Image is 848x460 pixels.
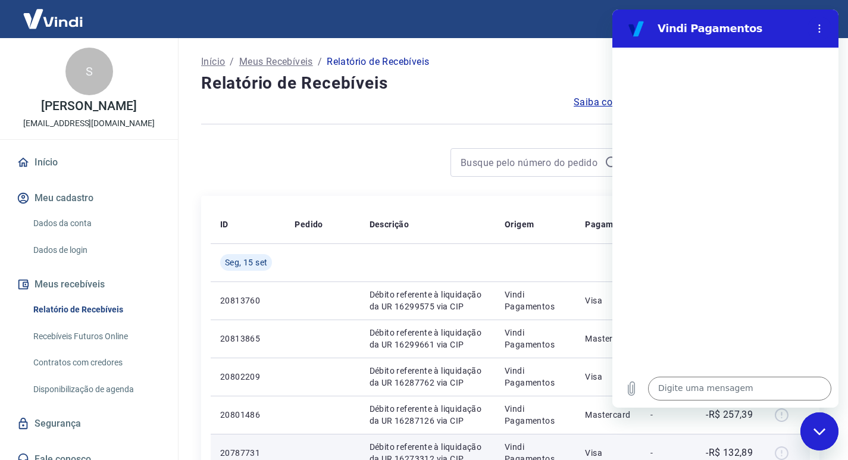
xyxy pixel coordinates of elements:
[585,409,631,421] p: Mastercard
[220,447,276,459] p: 20787731
[29,377,164,402] a: Disponibilização de agenda
[23,117,155,130] p: [EMAIL_ADDRESS][DOMAIN_NAME]
[14,411,164,437] a: Segurança
[29,298,164,322] a: Relatório de Recebíveis
[201,71,819,95] h4: Relatório de Recebíveis
[318,55,322,69] p: /
[370,327,486,351] p: Débito referente à liquidação da UR 16299661 via CIP
[706,408,753,422] p: -R$ 257,39
[505,327,566,351] p: Vindi Pagamentos
[706,446,753,460] p: -R$ 132,89
[41,100,136,112] p: [PERSON_NAME]
[505,403,566,427] p: Vindi Pagamentos
[461,154,600,171] input: Busque pelo número do pedido
[650,409,686,421] p: -
[585,218,631,230] p: Pagamento
[220,409,276,421] p: 20801486
[574,95,819,109] a: Saiba como funciona a programação dos recebimentos
[505,218,534,230] p: Origem
[791,8,834,30] button: Sair
[295,218,323,230] p: Pedido
[239,55,313,69] a: Meus Recebíveis
[327,55,429,69] p: Relatório de Recebíveis
[800,412,838,450] iframe: Botão para abrir a janela de mensagens, conversa em andamento
[585,447,631,459] p: Visa
[29,351,164,375] a: Contratos com credores
[201,55,225,69] a: Início
[220,295,276,306] p: 20813760
[14,185,164,211] button: Meu cadastro
[612,10,838,408] iframe: Janela de mensagens
[585,295,631,306] p: Visa
[370,289,486,312] p: Débito referente à liquidação da UR 16299575 via CIP
[370,403,486,427] p: Débito referente à liquidação da UR 16287126 via CIP
[29,324,164,349] a: Recebíveis Futuros Online
[220,218,229,230] p: ID
[505,365,566,389] p: Vindi Pagamentos
[14,149,164,176] a: Início
[29,211,164,236] a: Dados da conta
[585,371,631,383] p: Visa
[230,55,234,69] p: /
[14,1,92,37] img: Vindi
[220,371,276,383] p: 20802209
[370,218,409,230] p: Descrição
[585,333,631,345] p: Mastercard
[65,48,113,95] div: S
[505,289,566,312] p: Vindi Pagamentos
[225,256,267,268] span: Seg, 15 set
[14,271,164,298] button: Meus recebíveis
[650,447,686,459] p: -
[370,365,486,389] p: Débito referente à liquidação da UR 16287762 via CIP
[220,333,276,345] p: 20813865
[29,238,164,262] a: Dados de login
